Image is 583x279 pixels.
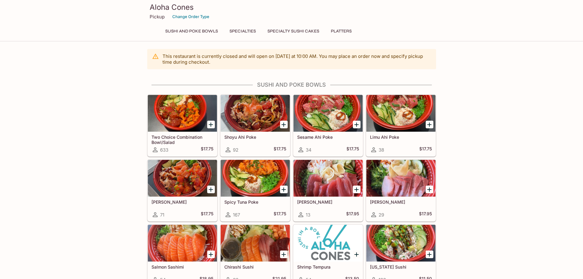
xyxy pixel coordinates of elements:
[220,95,290,156] a: Shoyu Ahi Poke92$17.75
[274,211,286,218] h5: $17.75
[370,134,432,140] h5: Limu Ahi Poke
[201,211,213,218] h5: $17.75
[207,251,215,258] button: Add Salmon Sashimi
[280,186,288,193] button: Add Spicy Tuna Poke
[147,81,436,88] h4: Sushi and Poke Bowls
[151,134,213,145] h5: Two Choice Combination Bowl/Salad
[163,53,431,65] p: This restaurant is currently closed and will open on [DATE] at 10:00 AM . You may place an order ...
[224,134,286,140] h5: Shoyu Ahi Poke
[280,121,288,128] button: Add Shoyu Ahi Poke
[419,211,432,218] h5: $17.95
[306,212,310,218] span: 13
[233,147,238,153] span: 92
[426,251,433,258] button: Add California Sushi
[297,134,359,140] h5: Sesame Ahi Poke
[220,160,290,221] a: Spicy Tuna Poke167$17.75
[306,147,312,153] span: 34
[160,212,164,218] span: 71
[280,251,288,258] button: Add Chirashi Sushi
[151,199,213,205] h5: [PERSON_NAME]
[353,251,361,258] button: Add Shrimp Tempura
[366,160,435,197] div: Hamachi Sashimi
[201,146,213,153] h5: $17.75
[151,264,213,270] h5: Salmon Sashimi
[426,121,433,128] button: Add Limu Ahi Poke
[426,186,433,193] button: Add Hamachi Sashimi
[353,186,361,193] button: Add Maguro Sashimi
[148,95,217,156] a: Two Choice Combination Bowl/Salad633$17.75
[162,27,221,36] button: Sushi and Poke Bowls
[221,95,290,132] div: Shoyu Ahi Poke
[148,160,217,221] a: [PERSON_NAME]71$17.75
[366,95,436,156] a: Limu Ahi Poke38$17.75
[221,225,290,262] div: Chirashi Sushi
[207,186,215,193] button: Add Wasabi Masago Ahi Poke
[379,212,384,218] span: 29
[226,27,259,36] button: Specialties
[293,95,363,132] div: Sesame Ahi Poke
[148,95,217,132] div: Two Choice Combination Bowl/Salad
[148,160,217,197] div: Wasabi Masago Ahi Poke
[233,212,240,218] span: 167
[353,121,361,128] button: Add Sesame Ahi Poke
[370,264,432,270] h5: [US_STATE] Sushi
[224,264,286,270] h5: Chirashi Sushi
[370,199,432,205] h5: [PERSON_NAME]
[346,211,359,218] h5: $17.95
[366,225,435,262] div: California Sushi
[293,160,363,221] a: [PERSON_NAME]13$17.95
[160,147,168,153] span: 633
[170,12,212,21] button: Change Order Type
[150,2,434,12] h3: Aloha Cones
[327,27,355,36] button: Platters
[346,146,359,153] h5: $17.75
[366,160,436,221] a: [PERSON_NAME]29$17.95
[293,225,363,262] div: Shrimp Tempura
[379,147,384,153] span: 38
[264,27,323,36] button: Specialty Sushi Cakes
[293,95,363,156] a: Sesame Ahi Poke34$17.75
[297,264,359,270] h5: Shrimp Tempura
[366,95,435,132] div: Limu Ahi Poke
[207,121,215,128] button: Add Two Choice Combination Bowl/Salad
[297,199,359,205] h5: [PERSON_NAME]
[150,14,165,20] p: Pickup
[293,160,363,197] div: Maguro Sashimi
[221,160,290,197] div: Spicy Tuna Poke
[274,146,286,153] h5: $17.75
[224,199,286,205] h5: Spicy Tuna Poke
[419,146,432,153] h5: $17.75
[148,225,217,262] div: Salmon Sashimi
